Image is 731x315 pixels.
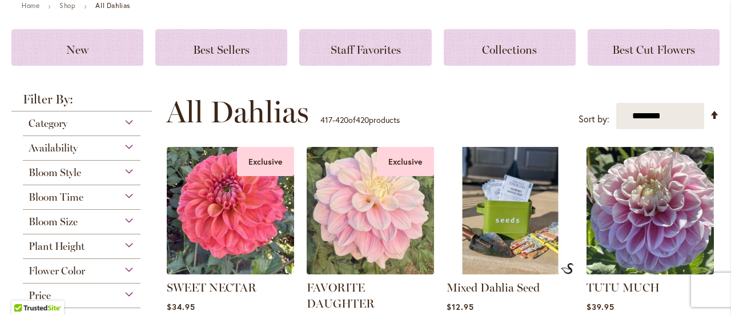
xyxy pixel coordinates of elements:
[331,43,401,57] span: Staff Favorites
[587,301,614,312] span: $39.95
[167,281,256,294] a: SWEET NECTAR
[59,1,75,10] a: Shop
[29,117,67,130] span: Category
[356,114,369,125] span: 420
[447,147,574,274] img: Mixed Dahlia Seed
[482,43,537,57] span: Collections
[307,266,434,277] a: FAVORITE DAUGHTER Exclusive
[29,265,85,277] span: Flower Color
[579,109,609,130] label: Sort by:
[587,147,714,274] img: Tutu Much
[335,114,348,125] span: 420
[307,281,375,310] a: FAVORITE DAUGHTER
[447,266,574,277] a: Mixed Dahlia Seed Mixed Dahlia Seed
[167,266,294,277] a: SWEET NECTAR Exclusive
[11,93,152,111] strong: Filter By:
[29,191,83,204] span: Bloom Time
[167,147,294,274] img: SWEET NECTAR
[29,240,85,253] span: Plant Height
[447,301,474,312] span: $12.95
[444,29,576,66] a: Collections
[193,43,250,57] span: Best Sellers
[11,29,143,66] a: New
[561,263,573,274] img: Mixed Dahlia Seed
[320,114,332,125] span: 417
[237,147,294,176] div: Exclusive
[587,281,660,294] a: TUTU MUCH
[9,274,41,306] iframe: Launch Accessibility Center
[22,1,39,10] a: Home
[320,111,400,129] p: - of products
[447,281,540,294] a: Mixed Dahlia Seed
[166,95,309,129] span: All Dahlias
[299,29,431,66] a: Staff Favorites
[587,266,714,277] a: Tutu Much
[29,216,78,228] span: Bloom Size
[612,43,695,57] span: Best Cut Flowers
[377,147,434,176] div: Exclusive
[588,29,720,66] a: Best Cut Flowers
[167,301,195,312] span: $34.95
[307,147,434,274] img: FAVORITE DAUGHTER
[155,29,287,66] a: Best Sellers
[29,142,78,154] span: Availability
[95,1,130,10] strong: All Dahlias
[66,43,89,57] span: New
[29,166,81,179] span: Bloom Style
